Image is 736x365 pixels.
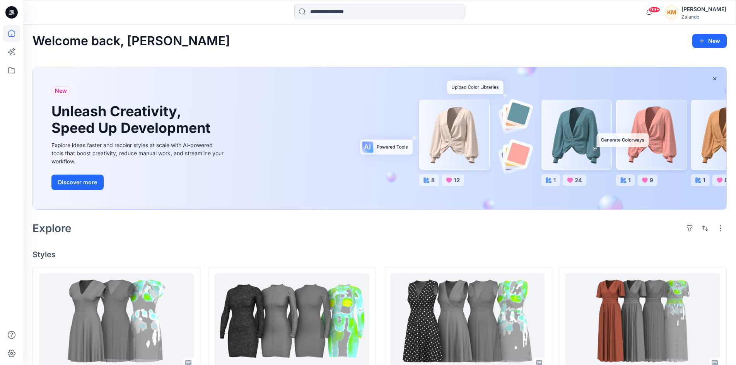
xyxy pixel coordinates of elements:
[32,250,727,259] h4: Styles
[692,34,727,48] button: New
[51,175,104,190] button: Discover more
[681,5,726,14] div: [PERSON_NAME]
[51,103,214,136] h1: Unleash Creativity, Speed Up Development
[55,86,67,95] span: New
[649,7,660,13] span: 99+
[681,14,726,20] div: Zalando
[51,175,225,190] a: Discover more
[664,5,678,19] div: KM
[32,34,230,48] h2: Welcome back, [PERSON_NAME]
[51,141,225,165] div: Explore ideas faster and recolor styles at scale with AI-powered tools that boost creativity, red...
[32,222,72,234] h2: Explore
